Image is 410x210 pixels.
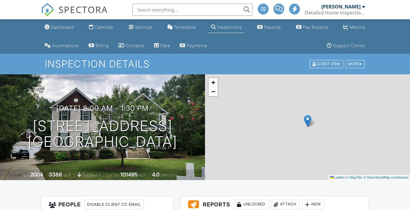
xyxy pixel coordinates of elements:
[346,176,363,179] a: © MapTiler
[42,22,76,33] a: Dashboard
[152,40,172,51] a: Data
[152,171,159,178] div: 4.0
[56,104,149,112] h3: [DATE] 8:00 am - 1:30 pm
[116,40,147,51] a: Contacts
[345,176,345,179] span: |
[87,22,116,33] a: Calendar
[305,10,365,16] div: Detailed Home Inspections Inc.
[42,40,81,51] a: Automations (Advanced)
[294,22,331,33] a: Pay Reports
[125,43,144,48] div: Contacts
[350,24,365,30] div: Metrics
[107,173,119,177] span: Lot Size
[120,171,138,178] div: 101495
[52,43,79,48] div: Automations
[41,3,54,16] img: The Best Home Inspection Software - Spectora
[58,3,108,16] span: SPECTORA
[333,43,365,48] div: Support Center
[209,78,218,87] a: Zoom in
[165,22,198,33] a: Templates
[177,40,210,51] a: Payments
[95,24,114,30] div: Calendar
[28,118,177,150] h1: [STREET_ADDRESS] [GEOGRAPHIC_DATA]
[345,60,365,68] div: More
[324,40,368,51] a: Support Center
[211,88,215,95] span: −
[310,60,343,68] div: Client View
[174,24,196,30] div: Templates
[302,200,324,209] div: New
[321,4,361,10] div: [PERSON_NAME]
[303,24,328,30] div: Pay Reports
[96,43,109,48] div: Billing
[160,173,178,177] span: bathrooms
[255,22,283,33] a: Payouts
[271,200,300,209] div: Attach
[41,8,108,21] a: SPECTORA
[309,61,345,66] a: Client View
[126,22,155,33] a: Settings
[160,43,170,48] div: Data
[330,176,344,179] a: Leaflet
[82,173,101,177] span: crawlspace
[209,87,218,96] a: Zoom out
[364,176,408,179] a: © OpenStreetMap contributors
[209,22,244,33] a: Inspections
[132,4,253,16] input: Search everything...
[23,173,29,177] span: Built
[264,24,281,30] div: Payouts
[341,22,368,33] a: Metrics
[45,59,365,69] h1: Inspection Details
[139,173,146,177] span: sq.ft.
[84,200,144,209] div: Disable Client CC Email
[211,79,215,86] span: +
[51,24,74,30] div: Dashboard
[49,171,62,178] div: 3388
[234,200,268,209] div: Unlocked
[135,24,153,30] div: Settings
[86,40,111,51] a: Billing
[217,24,242,30] div: Inspections
[187,43,207,48] div: Payments
[304,115,311,127] img: Marker
[30,171,43,178] div: 2004
[63,173,71,177] span: sq. ft.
